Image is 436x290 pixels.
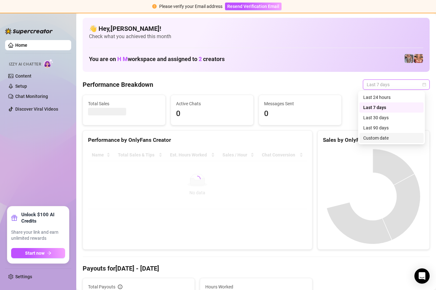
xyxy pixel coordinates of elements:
[323,136,424,144] div: Sales by OnlyFans Creator
[15,94,48,99] a: Chat Monitoring
[89,33,423,40] span: Check what you achieved this month
[83,264,430,273] h4: Payouts for [DATE] - [DATE]
[21,211,65,224] strong: Unlock $100 AI Credits
[194,175,201,183] span: loading
[422,83,426,86] span: calendar
[44,59,53,68] img: AI Chatter
[227,4,279,9] span: Resend Verification Email
[363,124,420,131] div: Last 90 days
[117,56,128,62] span: H M
[15,43,27,48] a: Home
[25,251,44,256] span: Start now
[359,113,424,123] div: Last 30 days
[363,114,420,121] div: Last 30 days
[11,229,65,242] span: Share your link and earn unlimited rewards
[118,285,122,289] span: info-circle
[199,56,202,62] span: 2
[88,100,160,107] span: Total Sales
[11,215,17,221] span: gift
[363,135,420,142] div: Custom date
[414,268,430,284] div: Open Intercom Messenger
[152,4,157,9] span: exclamation-circle
[359,92,424,102] div: Last 24 hours
[405,54,413,63] img: pennylondonvip
[414,54,423,63] img: pennylondon
[89,56,225,63] h1: You are on workspace and assigned to creators
[5,28,53,34] img: logo-BBDzfeDw.svg
[15,107,58,112] a: Discover Viral Videos
[176,100,248,107] span: Active Chats
[89,24,423,33] h4: 👋 Hey, [PERSON_NAME] !
[15,73,31,79] a: Content
[88,136,307,144] div: Performance by OnlyFans Creator
[359,133,424,143] div: Custom date
[264,108,336,120] span: 0
[9,61,41,67] span: Izzy AI Chatter
[363,104,420,111] div: Last 7 days
[15,84,27,89] a: Setup
[159,3,222,10] div: Please verify your Email address
[47,251,51,255] span: arrow-right
[264,100,336,107] span: Messages Sent
[11,248,65,258] button: Start nowarrow-right
[363,94,420,101] div: Last 24 hours
[359,123,424,133] div: Last 90 days
[367,80,426,89] span: Last 7 days
[359,102,424,113] div: Last 7 days
[176,108,248,120] span: 0
[225,3,282,10] button: Resend Verification Email
[15,274,32,279] a: Settings
[83,80,153,89] h4: Performance Breakdown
